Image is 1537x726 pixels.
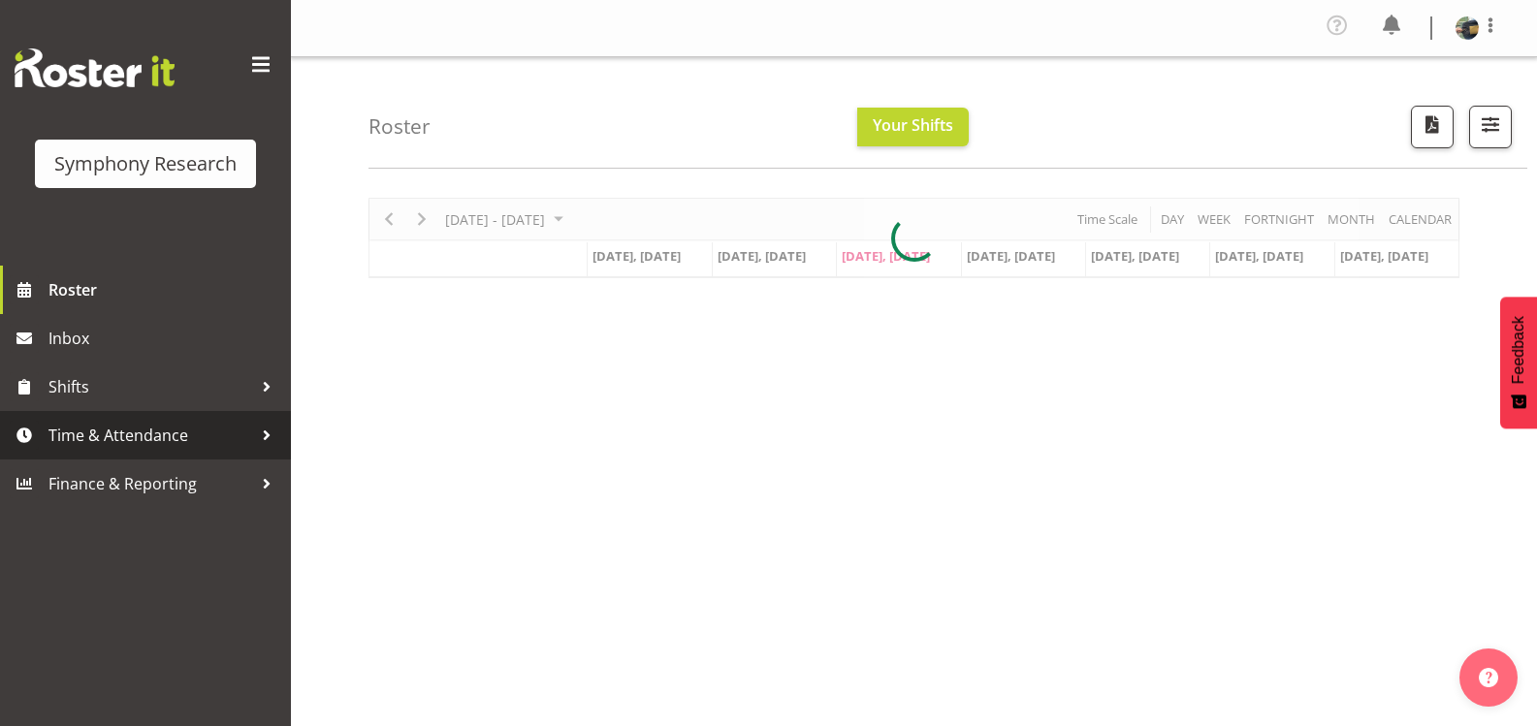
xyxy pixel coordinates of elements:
span: Your Shifts [873,114,953,136]
img: help-xxl-2.png [1479,668,1498,687]
span: Inbox [48,324,281,353]
div: Symphony Research [54,149,237,178]
span: Time & Attendance [48,421,252,450]
button: Download a PDF of the roster according to the set date range. [1411,106,1454,148]
button: Feedback - Show survey [1500,297,1537,428]
h4: Roster [368,115,431,138]
span: Roster [48,275,281,304]
span: Shifts [48,372,252,401]
button: Filter Shifts [1469,106,1512,148]
img: Rosterit website logo [15,48,175,87]
button: Your Shifts [857,108,969,146]
img: daniel-blaire539fa113fbfe09b833b57134f3ab6bf.png [1456,16,1479,40]
span: Finance & Reporting [48,469,252,498]
span: Feedback [1510,316,1527,384]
